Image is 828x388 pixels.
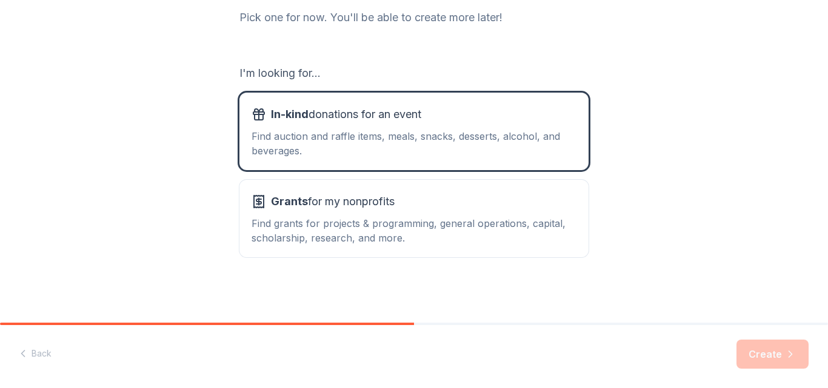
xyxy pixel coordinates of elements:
div: I'm looking for... [239,64,589,83]
span: Grants [271,195,308,208]
div: Pick one for now. You'll be able to create more later! [239,8,589,27]
div: Find auction and raffle items, meals, snacks, desserts, alcohol, and beverages. [252,129,576,158]
div: Find grants for projects & programming, general operations, capital, scholarship, research, and m... [252,216,576,245]
span: donations for an event [271,105,421,124]
button: In-kinddonations for an eventFind auction and raffle items, meals, snacks, desserts, alcohol, and... [239,93,589,170]
button: Grantsfor my nonprofitsFind grants for projects & programming, general operations, capital, schol... [239,180,589,257]
span: for my nonprofits [271,192,395,211]
span: In-kind [271,108,309,120]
